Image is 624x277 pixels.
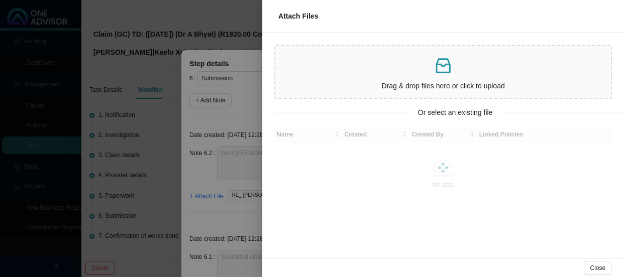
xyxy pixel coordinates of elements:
[278,12,318,20] span: Attach Files
[590,263,605,273] span: Close
[275,46,611,98] span: inboxDrag & drop files here or click to upload
[433,56,453,76] span: inbox
[584,261,611,275] button: Close
[279,80,607,92] p: Drag & drop files here or click to upload
[411,107,500,118] span: Or select an existing file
